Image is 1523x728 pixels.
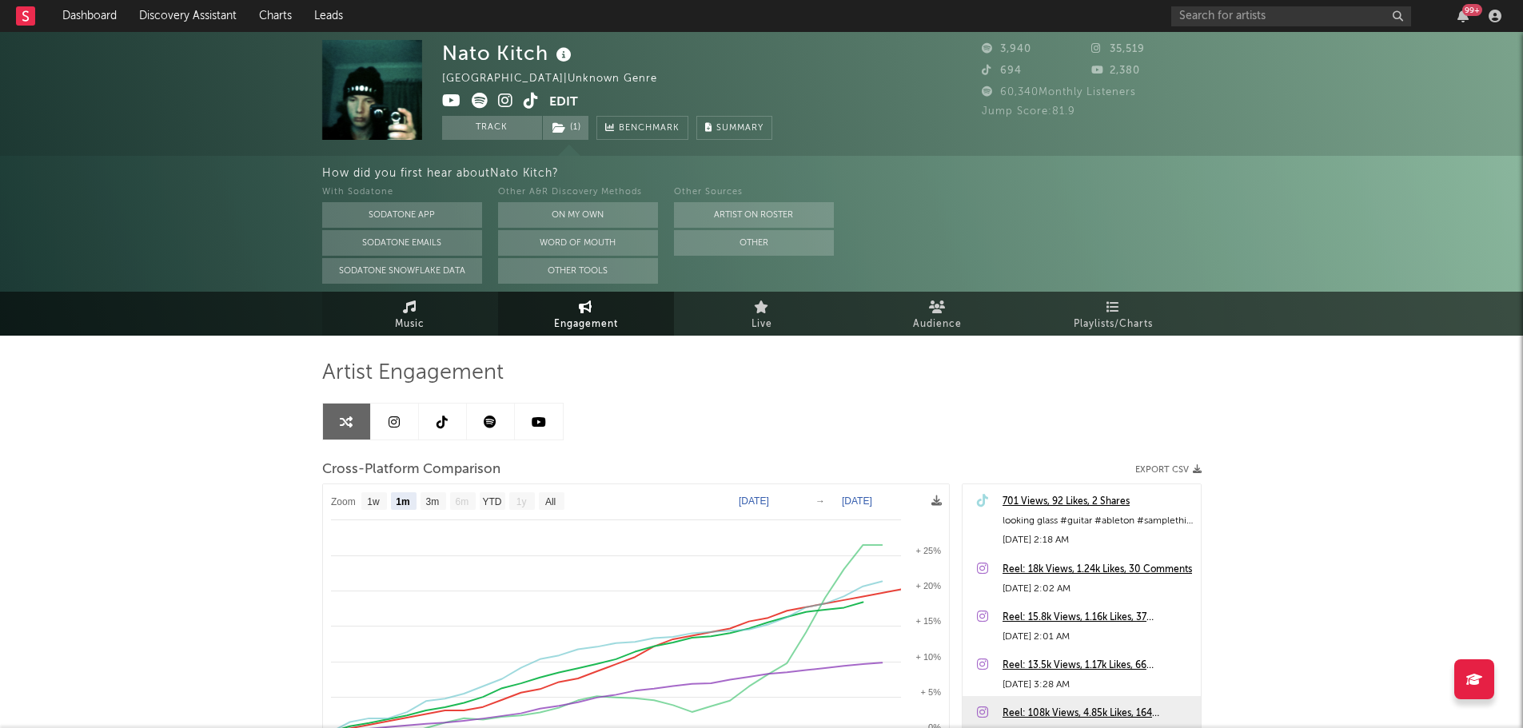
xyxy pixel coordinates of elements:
span: 60,340 Monthly Listeners [982,87,1136,97]
div: Nato Kitch [442,40,576,66]
span: 694 [982,66,1022,76]
text: + 15% [915,616,941,626]
text: 1w [367,496,380,507]
span: Artist Engagement [322,364,504,383]
div: [GEOGRAPHIC_DATA] | Unknown Genre [442,70,676,89]
a: Benchmark [596,116,688,140]
a: Audience [850,292,1026,336]
div: Other Sources [674,183,834,202]
a: Playlists/Charts [1026,292,1202,336]
span: Audience [913,315,962,334]
button: Artist on Roster [674,202,834,228]
button: Other Tools [498,258,658,284]
span: Summary [716,124,763,133]
div: 99 + [1462,4,1482,16]
text: + 10% [915,652,941,662]
div: [DATE] 2:01 AM [1003,627,1193,646]
text: [DATE] [739,495,769,507]
button: (1) [543,116,588,140]
span: ( 1 ) [542,116,589,140]
span: Benchmark [619,119,680,138]
a: Engagement [498,292,674,336]
button: Edit [549,93,578,113]
a: 701 Views, 92 Likes, 2 Shares [1003,492,1193,511]
span: 3,940 [982,44,1031,54]
div: Other A&R Discovery Methods [498,183,658,202]
button: Word Of Mouth [498,230,658,256]
div: [DATE] 2:18 AM [1003,531,1193,550]
text: 6m [455,496,468,507]
div: [DATE] 3:28 AM [1003,675,1193,694]
text: → [815,495,825,507]
text: YTD [482,496,501,507]
button: Summary [696,116,772,140]
span: Live [752,315,772,334]
span: 35,519 [1091,44,1145,54]
a: Reel: 108k Views, 4.85k Likes, 164 Comments [1003,704,1193,723]
a: Reel: 18k Views, 1.24k Likes, 30 Comments [1003,560,1193,579]
div: looking glass #guitar #ableton #samplethis #producer [1003,511,1193,531]
text: All [544,496,555,507]
button: Other [674,230,834,256]
span: Jump Score: 81.9 [982,106,1075,117]
button: Sodatone App [322,202,482,228]
button: Track [442,116,542,140]
a: Live [674,292,850,336]
a: Reel: 15.8k Views, 1.16k Likes, 37 Comments [1003,608,1193,627]
button: 99+ [1457,10,1469,22]
span: Playlists/Charts [1074,315,1153,334]
button: On My Own [498,202,658,228]
text: + 5% [920,687,941,697]
input: Search for artists [1171,6,1411,26]
span: 2,380 [1091,66,1140,76]
text: [DATE] [842,495,872,507]
text: 1y [516,496,526,507]
button: Sodatone Emails [322,230,482,256]
span: Cross-Platform Comparison [322,460,500,479]
text: + 25% [915,546,941,555]
div: [DATE] 2:02 AM [1003,579,1193,599]
div: With Sodatone [322,183,482,202]
text: Zoom [331,496,356,507]
button: Sodatone Snowflake Data [322,258,482,284]
span: Music [395,315,425,334]
a: Music [322,292,498,336]
a: Reel: 13.5k Views, 1.17k Likes, 66 Comments [1003,656,1193,675]
button: Export CSV [1135,465,1202,475]
text: 3m [425,496,439,507]
span: Engagement [554,315,618,334]
text: + 20% [915,581,941,591]
text: 1m [396,496,409,507]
